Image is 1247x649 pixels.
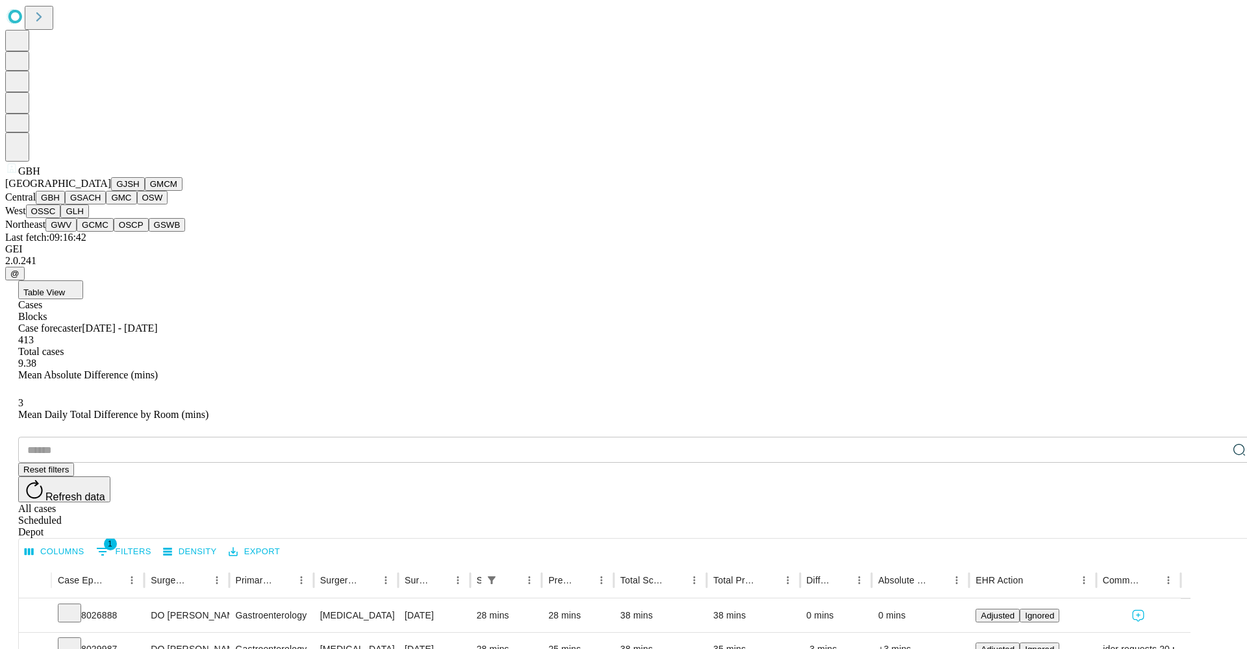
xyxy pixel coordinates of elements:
button: Sort [502,571,520,589]
div: Predicted In Room Duration [548,575,573,585]
button: Sort [105,571,123,589]
span: 9.38 [18,358,36,369]
button: Sort [359,571,377,589]
button: Ignored [1020,609,1059,622]
div: EHR Action [976,575,1023,585]
div: [MEDICAL_DATA] FLEXIBLE PROXIMAL DIAGNOSTIC [320,599,392,632]
div: Surgery Date [405,575,429,585]
button: Table View [18,280,83,299]
button: Menu [449,571,467,589]
button: OSCP [114,218,149,232]
span: Table View [23,288,65,297]
span: GBH [18,165,40,177]
span: 3 [18,397,23,408]
button: Show filters [93,541,155,562]
div: [DATE] [405,599,464,632]
span: Refresh data [45,491,105,502]
button: Sort [1141,571,1159,589]
button: Sort [929,571,948,589]
span: Ignored [1025,611,1054,620]
span: @ [10,269,19,278]
span: Northeast [5,219,45,230]
button: Menu [520,571,538,589]
div: Case Epic Id [58,575,103,585]
span: Reset filters [23,465,69,474]
button: OSW [137,191,168,204]
button: Menu [948,571,966,589]
button: GLH [60,204,88,218]
div: 38 mins [713,599,793,632]
div: DO [PERSON_NAME] [151,599,222,632]
button: GMC [106,191,136,204]
div: Comments [1103,575,1140,585]
span: West [5,205,26,216]
button: Sort [190,571,208,589]
div: Total Scheduled Duration [620,575,666,585]
button: Sort [667,571,685,589]
div: 0 mins [878,599,963,632]
span: [DATE] - [DATE] [82,323,157,334]
span: Mean Absolute Difference (mins) [18,369,158,380]
button: Reset filters [18,463,74,476]
button: @ [5,267,25,280]
button: Sort [761,571,779,589]
button: Menu [592,571,611,589]
button: Show filters [483,571,501,589]
div: Primary Service [236,575,273,585]
span: Total cases [18,346,64,357]
button: Menu [123,571,141,589]
div: Gastroenterology [236,599,307,632]
div: 38 mins [620,599,700,632]
div: 8026888 [58,599,138,632]
div: 0 mins [807,599,866,632]
button: GMCM [145,177,183,191]
span: 413 [18,334,34,345]
div: 28 mins [477,599,536,632]
div: GEI [5,243,1242,255]
button: Menu [685,571,703,589]
div: Absolute Difference [878,575,928,585]
span: Last fetch: 09:16:42 [5,232,86,243]
span: Adjusted [981,611,1014,620]
button: GSACH [65,191,106,204]
button: OSSC [26,204,61,218]
button: Sort [832,571,850,589]
div: Scheduled In Room Duration [477,575,482,585]
span: Mean Daily Total Difference by Room (mins) [18,409,208,420]
button: GBH [36,191,65,204]
button: GCMC [77,218,114,232]
button: Expand [25,605,45,628]
button: Menu [850,571,868,589]
div: 1 active filter [483,571,501,589]
span: 1 [104,537,117,550]
button: Sort [274,571,292,589]
button: Export [225,542,283,562]
button: Density [160,542,220,562]
button: GJSH [111,177,145,191]
div: Difference [807,575,831,585]
button: Menu [1159,571,1178,589]
button: Sort [1024,571,1042,589]
span: Central [5,191,36,202]
button: GSWB [149,218,186,232]
button: Adjusted [976,609,1020,622]
button: Sort [431,571,449,589]
button: Menu [377,571,395,589]
div: Surgeon Name [151,575,188,585]
button: Sort [574,571,592,589]
span: [GEOGRAPHIC_DATA] [5,178,111,189]
div: Surgery Name [320,575,357,585]
button: Select columns [21,542,88,562]
button: Refresh data [18,476,110,502]
button: GWV [45,218,77,232]
button: Menu [779,571,797,589]
div: 28 mins [548,599,607,632]
button: Menu [208,571,226,589]
span: Case forecaster [18,323,82,334]
button: Menu [1075,571,1093,589]
div: Total Predicted Duration [713,575,759,585]
div: 2.0.241 [5,255,1242,267]
button: Menu [292,571,310,589]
